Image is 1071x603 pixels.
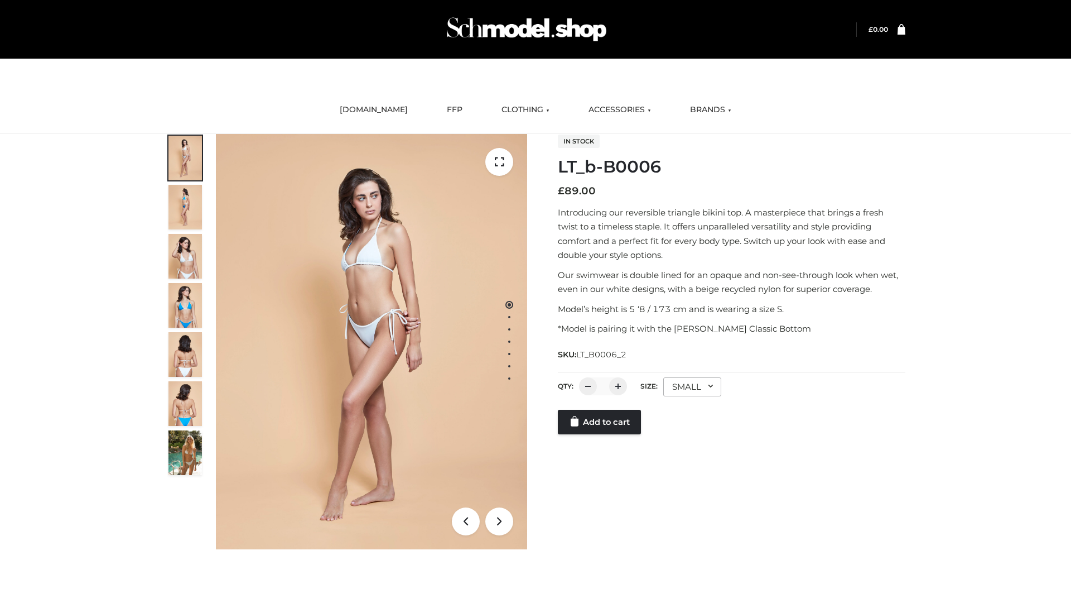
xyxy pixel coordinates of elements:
[438,98,471,122] a: FFP
[869,25,888,33] a: £0.00
[168,283,202,328] img: ArielClassicBikiniTop_CloudNine_AzureSky_OW114ECO_4-scaled.jpg
[640,382,658,390] label: Size:
[558,205,905,262] p: Introducing our reversible triangle bikini top. A masterpiece that brings a fresh twist to a time...
[168,332,202,377] img: ArielClassicBikiniTop_CloudNine_AzureSky_OW114ECO_7-scaled.jpg
[869,25,888,33] bdi: 0.00
[168,234,202,279] img: ArielClassicBikiniTop_CloudNine_AzureSky_OW114ECO_3-scaled.jpg
[558,185,596,197] bdi: 89.00
[493,98,558,122] a: CLOTHING
[168,185,202,229] img: ArielClassicBikiniTop_CloudNine_AzureSky_OW114ECO_2-scaled.jpg
[558,157,905,177] h1: LT_b-B0006
[168,136,202,180] img: ArielClassicBikiniTop_CloudNine_AzureSky_OW114ECO_1-scaled.jpg
[331,98,416,122] a: [DOMAIN_NAME]
[682,98,740,122] a: BRANDS
[663,377,721,396] div: SMALL
[558,268,905,296] p: Our swimwear is double lined for an opaque and non-see-through look when wet, even in our white d...
[558,410,641,434] a: Add to cart
[168,381,202,426] img: ArielClassicBikiniTop_CloudNine_AzureSky_OW114ECO_8-scaled.jpg
[580,98,659,122] a: ACCESSORIES
[576,350,626,360] span: LT_B0006_2
[558,322,905,336] p: *Model is pairing it with the [PERSON_NAME] Classic Bottom
[216,134,527,549] img: LT_b-B0006
[558,302,905,317] p: Model’s height is 5 ‘8 / 173 cm and is wearing a size S.
[558,135,600,148] span: In stock
[443,7,610,51] img: Schmodel Admin 964
[558,382,573,390] label: QTY:
[558,185,565,197] span: £
[168,430,202,475] img: Arieltop_CloudNine_AzureSky2.jpg
[869,25,873,33] span: £
[558,348,628,361] span: SKU:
